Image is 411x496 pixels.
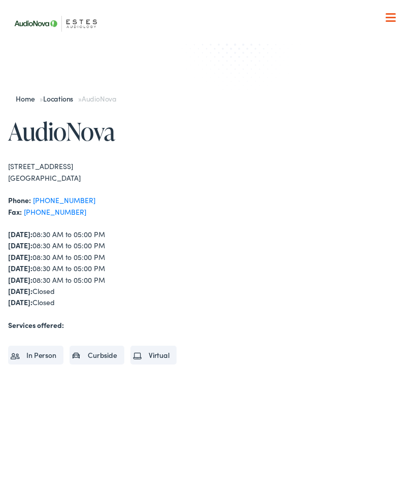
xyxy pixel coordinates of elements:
[8,207,22,217] strong: Fax:
[24,207,86,217] a: [PHONE_NUMBER]
[70,346,124,364] li: Curbside
[8,263,32,273] strong: [DATE]:
[82,93,116,104] span: AudioNova
[33,195,95,205] a: [PHONE_NUMBER]
[8,195,31,205] strong: Phone:
[43,93,78,104] a: Locations
[8,240,32,250] strong: [DATE]:
[8,229,32,239] strong: [DATE]:
[16,41,403,72] a: What We Offer
[8,160,205,183] div: [STREET_ADDRESS] [GEOGRAPHIC_DATA]
[130,346,177,364] li: Virtual
[16,93,40,104] a: Home
[8,297,32,307] strong: [DATE]:
[16,93,116,104] span: » »
[8,275,32,285] strong: [DATE]:
[8,252,32,262] strong: [DATE]:
[8,346,63,364] li: In Person
[8,320,64,330] strong: Services offered:
[8,228,205,308] div: 08:30 AM to 05:00 PM 08:30 AM to 05:00 PM 08:30 AM to 05:00 PM 08:30 AM to 05:00 PM 08:30 AM to 0...
[8,118,205,145] h1: AudioNova
[8,286,32,296] strong: [DATE]:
